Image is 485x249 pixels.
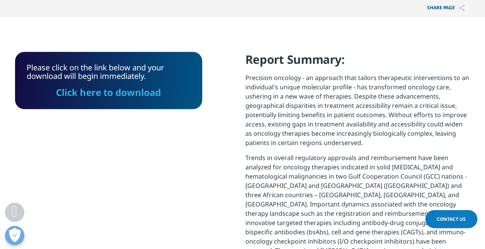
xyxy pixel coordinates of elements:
img: Share PAGE [459,5,465,11]
button: Abrir preferencias [5,226,24,245]
span: Contact Us [437,216,466,222]
h4: Report Summary: [245,52,470,73]
a: Click here to download [56,86,161,99]
a: Contact Us [425,210,477,228]
p: Precision oncology - an approach that tailors therapeutic interventions to an individual's unique... [245,73,470,153]
div: Please click on the link below and your download will begin immediately. [27,63,191,97]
